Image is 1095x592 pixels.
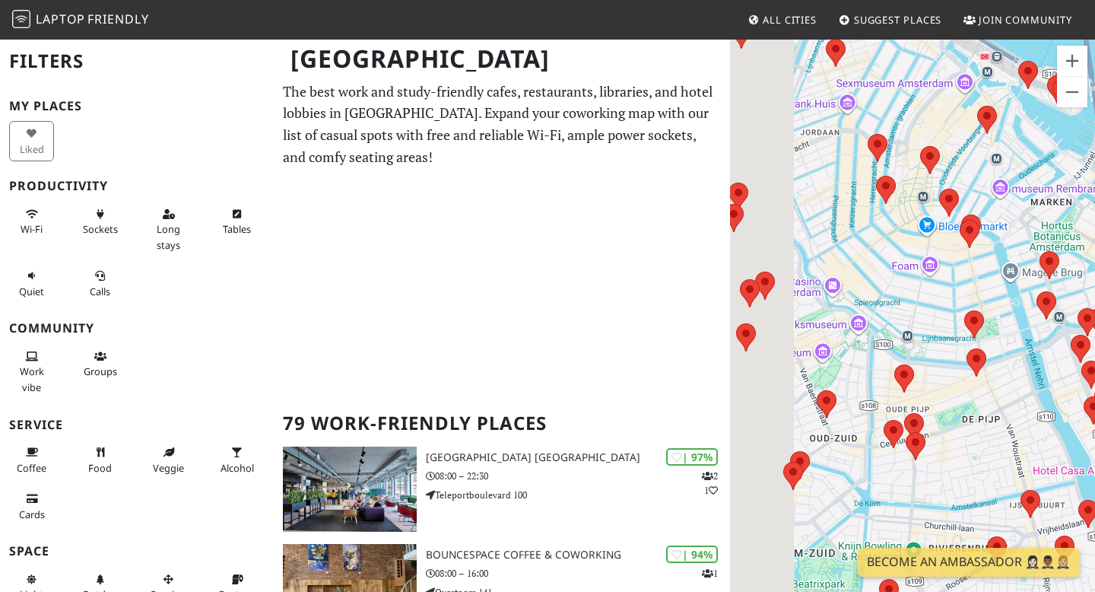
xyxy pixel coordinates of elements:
button: Calls [78,263,122,304]
button: Cards [9,486,54,527]
span: Alcohol [221,461,254,475]
span: Join Community [979,13,1072,27]
button: Quiet [9,263,54,304]
button: Tables [214,202,259,242]
p: 2 1 [702,469,718,498]
h3: [GEOGRAPHIC_DATA] [GEOGRAPHIC_DATA] [426,451,730,464]
span: Credit cards [19,508,45,521]
span: Veggie [153,461,184,475]
div: | 97% [666,448,718,466]
a: Suggest Places [833,6,948,33]
span: Group tables [84,364,117,378]
h3: Space [9,544,265,559]
h2: 79 Work-Friendly Places [283,400,721,447]
span: Suggest Places [854,13,942,27]
p: Teleportboulevard 100 [426,488,730,502]
span: Power sockets [83,222,118,236]
span: Work-friendly tables [223,222,251,236]
button: Alcohol [214,440,259,480]
div: | 94% [666,546,718,563]
h2: Filters [9,38,265,84]
button: Sockets [78,202,122,242]
button: Coffee [9,440,54,480]
span: Quiet [19,285,44,298]
button: Veggie [146,440,191,480]
button: Büyüt [1057,46,1087,76]
span: Friendly [87,11,148,27]
img: LaptopFriendly [12,10,30,28]
a: All Cities [741,6,823,33]
img: Aristo Meeting Center Amsterdam [283,447,417,532]
span: Video/audio calls [90,285,110,298]
button: Long stays [146,202,191,257]
p: 08:00 – 22:30 [426,469,730,483]
span: Long stays [157,222,180,251]
a: LaptopFriendly LaptopFriendly [12,7,149,33]
button: Food [78,440,122,480]
span: People working [20,364,44,393]
span: Coffee [17,461,46,475]
span: Food [88,461,112,475]
button: Groups [78,344,122,384]
button: Küçült [1057,77,1087,107]
h1: [GEOGRAPHIC_DATA] [278,38,727,80]
a: Aristo Meeting Center Amsterdam | 97% 21 [GEOGRAPHIC_DATA] [GEOGRAPHIC_DATA] 08:00 – 22:30 Telepo... [274,447,730,532]
h3: Service [9,418,265,432]
p: 08:00 – 16:00 [426,566,730,581]
h3: BounceSpace Coffee & Coworking [426,549,730,562]
button: Work vibe [9,344,54,399]
p: 1 [702,566,718,581]
span: All Cities [763,13,817,27]
h3: Community [9,321,265,336]
h3: Productivity [9,179,265,193]
span: Stable Wi-Fi [21,222,43,236]
span: Laptop [36,11,85,27]
h3: My Places [9,99,265,113]
p: The best work and study-friendly cafes, restaurants, libraries, and hotel lobbies in [GEOGRAPHIC_... [283,81,721,168]
a: Join Community [957,6,1078,33]
button: Wi-Fi [9,202,54,242]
